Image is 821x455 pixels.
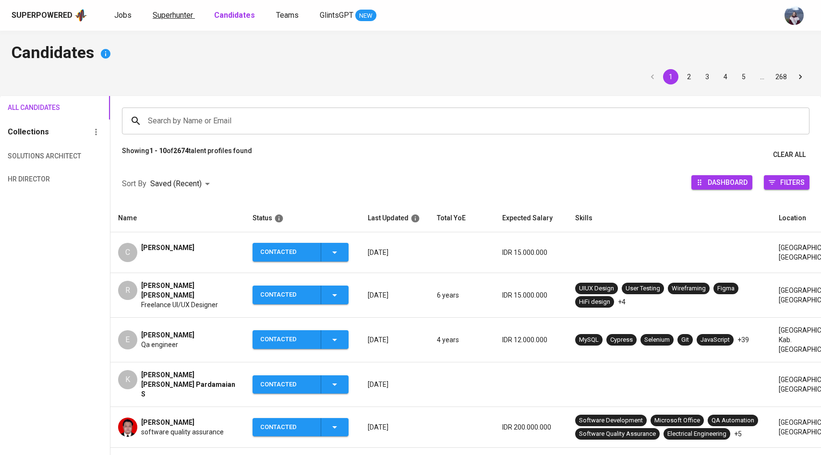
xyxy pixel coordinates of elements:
[579,430,656,439] div: Software Quality Assurance
[644,335,670,345] div: Selenium
[8,150,60,162] span: Solutions Architect
[276,10,301,22] a: Teams
[214,10,257,22] a: Candidates
[667,430,726,439] div: Electrical Engineering
[214,11,255,20] b: Candidates
[502,290,560,300] p: IDR 15.000.000
[153,10,195,22] a: Superhunter
[654,416,700,425] div: Microsoft Office
[717,284,735,293] div: Figma
[579,416,643,425] div: Software Development
[149,147,167,155] b: 1 - 10
[153,11,193,20] span: Superhunter
[618,297,626,307] p: +4
[118,281,137,300] div: R
[122,146,252,164] p: Showing of talent profiles found
[253,375,349,394] button: Contacted
[672,284,706,293] div: Wireframing
[12,10,72,21] div: Superpowered
[579,298,610,307] div: HiFi design
[245,204,360,232] th: Status
[12,8,87,23] a: Superpoweredapp logo
[260,330,313,349] div: Contacted
[118,418,137,437] img: 53e122cb-da24-4fdb-a582-8c36b8185be1.jpg
[502,335,560,345] p: IDR 12.000.000
[260,418,313,437] div: Contacted
[429,204,495,232] th: Total YoE
[320,10,376,22] a: GlintsGPT NEW
[253,330,349,349] button: Contacted
[260,286,313,304] div: Contacted
[764,175,809,190] button: Filters
[260,243,313,262] div: Contacted
[793,69,808,84] button: Go to next page
[141,427,224,437] span: software quality assurance
[368,248,422,257] p: [DATE]
[691,175,752,190] button: Dashboard
[141,340,178,349] span: Qa engineer
[118,330,137,349] div: E
[173,147,189,155] b: 2674
[141,281,237,300] span: [PERSON_NAME] [PERSON_NAME]
[253,418,349,437] button: Contacted
[736,69,751,84] button: Go to page 5
[260,375,313,394] div: Contacted
[141,330,194,340] span: [PERSON_NAME]
[368,335,422,345] p: [DATE]
[141,418,194,427] span: [PERSON_NAME]
[643,69,809,84] nav: pagination navigation
[780,176,805,189] span: Filters
[122,178,146,190] p: Sort By
[737,335,749,345] p: +39
[141,243,194,252] span: [PERSON_NAME]
[495,204,567,232] th: Expected Salary
[579,335,599,345] div: MySQL
[502,248,560,257] p: IDR 15.000.000
[700,335,730,345] div: JavaScript
[141,370,237,399] span: [PERSON_NAME] [PERSON_NAME] Pardamaian S
[567,204,771,232] th: Skills
[8,173,60,185] span: HR Director
[681,335,689,345] div: Git
[253,243,349,262] button: Contacted
[12,42,809,65] h4: Candidates
[276,11,299,20] span: Teams
[708,176,748,189] span: Dashboard
[8,102,60,114] span: All Candidates
[437,335,487,345] p: 4 years
[502,422,560,432] p: IDR 200.000.000
[118,243,137,262] div: C
[141,300,218,310] span: Freelance UI/UX Designer
[754,72,770,82] div: …
[437,290,487,300] p: 6 years
[368,380,422,389] p: [DATE]
[368,422,422,432] p: [DATE]
[114,10,133,22] a: Jobs
[626,284,660,293] div: User Testing
[74,8,87,23] img: app logo
[681,69,697,84] button: Go to page 2
[610,335,633,345] div: Cypress
[360,204,429,232] th: Last Updated
[110,204,245,232] th: Name
[718,69,733,84] button: Go to page 4
[150,175,213,193] div: Saved (Recent)
[320,11,353,20] span: GlintsGPT
[579,284,614,293] div: UIUX Design
[773,69,790,84] button: Go to page 268
[785,6,804,25] img: christine.raharja@glints.com
[368,290,422,300] p: [DATE]
[734,429,742,439] p: +5
[712,416,754,425] div: QA Automation
[773,149,806,161] span: Clear All
[355,11,376,21] span: NEW
[114,11,132,20] span: Jobs
[769,146,809,164] button: Clear All
[700,69,715,84] button: Go to page 3
[253,286,349,304] button: Contacted
[663,69,678,84] button: page 1
[118,370,137,389] div: K
[150,178,202,190] p: Saved (Recent)
[8,125,49,139] h6: Collections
